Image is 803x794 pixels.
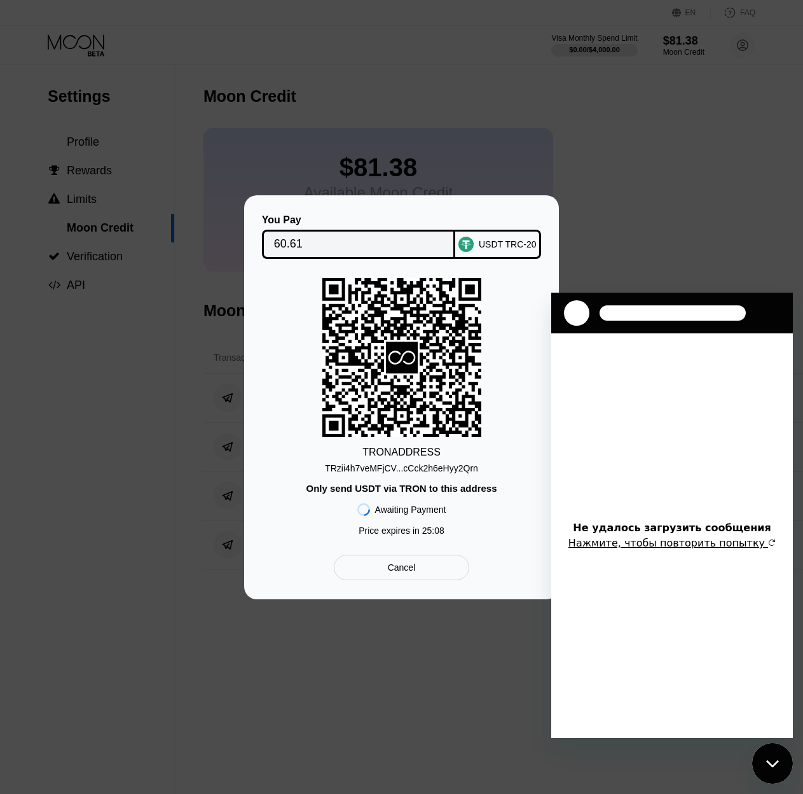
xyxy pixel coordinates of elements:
div: Cancel [334,555,469,580]
iframe: Кнопка запуска окна обмена сообщениями [752,743,793,784]
div: Price expires in [359,526,444,536]
div: TRzii4h7veMFjCV...cCck2h6eHyy2Qrn [325,458,478,473]
div: Awaiting Payment [375,505,446,515]
div: Cancel [388,562,416,573]
div: Only send USDT via TRON to this address [306,483,497,494]
div: You Pay [262,214,456,226]
span: 25 : 08 [422,526,444,536]
div: TRzii4h7veMFjCV...cCck2h6eHyy2Qrn [325,463,478,473]
iframe: Окно обмена сообщениями [551,293,793,738]
div: TRON ADDRESS [362,447,441,458]
div: You PayUSDT TRC-20 [263,214,540,259]
div: USDT TRC-20 [479,239,537,249]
